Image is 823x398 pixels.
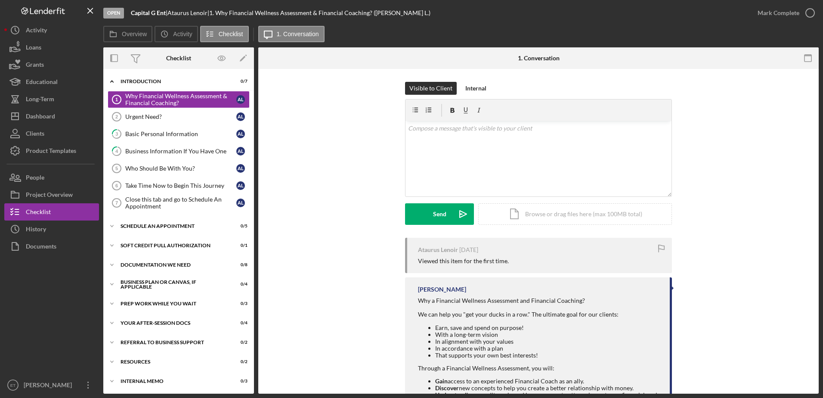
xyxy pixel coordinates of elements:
[4,186,99,203] button: Project Overview
[232,340,248,345] div: 0 / 2
[418,286,466,293] div: [PERSON_NAME]
[200,26,249,42] button: Checklist
[121,320,226,326] div: Your After-Session Docs
[26,73,58,93] div: Educational
[115,131,118,137] tspan: 3
[26,125,44,144] div: Clients
[103,26,152,42] button: Overview
[758,4,799,22] div: Mark Complete
[125,113,236,120] div: Urgent Need?
[125,93,236,106] div: Why Financial Wellness Assessment & Financial Coaching?
[435,385,661,392] li: new concepts to help you create a better relationship with money.
[26,238,56,257] div: Documents
[461,82,491,95] button: Internal
[277,31,319,37] label: 1. Conversation
[26,142,76,162] div: Product Templates
[4,221,99,238] button: History
[121,262,226,267] div: Documentation We Need
[121,280,226,289] div: Business Plan or Canvas, if applicable
[121,224,226,229] div: Schedule An Appointment
[26,108,55,127] div: Dashboard
[232,379,248,384] div: 0 / 3
[232,320,248,326] div: 0 / 4
[115,114,118,119] tspan: 2
[236,130,245,138] div: A L
[26,221,46,240] div: History
[125,196,236,210] div: Close this tab and go to Schedule An Appointment
[115,200,118,205] tspan: 7
[232,301,248,306] div: 0 / 3
[418,297,661,359] div: Why a Financial Wellness Assessment and Financial Coaching? We can help you "get your ducks in a ...
[236,112,245,121] div: A L
[219,31,243,37] label: Checklist
[115,97,118,102] tspan: 1
[125,131,236,137] div: Basic Personal Information
[155,26,198,42] button: Activity
[26,56,44,75] div: Grants
[115,166,118,171] tspan: 5
[4,238,99,255] button: Documents
[435,331,661,338] li: With a long-term vision
[167,9,209,16] div: Ataurus Lenoir |
[26,22,47,41] div: Activity
[435,384,459,392] strong: Discover
[4,169,99,186] button: People
[108,160,250,177] a: 5Who Should Be With You?AL
[4,108,99,125] button: Dashboard
[4,125,99,142] a: Clients
[108,125,250,143] a: 3Basic Personal InformationAL
[405,82,457,95] button: Visible to Client
[122,31,147,37] label: Overview
[125,148,236,155] div: Business Information If You Have One
[236,164,245,173] div: A L
[435,345,661,352] li: In accordance with a plan
[209,9,430,16] div: 1. Why Financial Wellness Assessment & Financial Coaching? ([PERSON_NAME] L.)
[435,377,448,385] strong: Gain
[121,301,226,306] div: Prep Work While You Wait
[435,324,661,331] li: Earn, save and spend on purpose!
[4,56,99,73] a: Grants
[794,360,814,381] iframe: Intercom live chat
[26,203,51,223] div: Checklist
[26,169,44,188] div: People
[108,108,250,125] a: 2Urgent Need?AL
[108,177,250,194] a: 6Take Time Now to Begin This JourneyAL
[108,91,250,108] a: 1Why Financial Wellness Assessment & Financial Coaching?AL
[4,22,99,39] a: Activity
[4,203,99,221] button: Checklist
[236,147,245,155] div: A L
[418,258,509,264] div: Viewed this item for the first time.
[232,224,248,229] div: 0 / 5
[125,182,236,189] div: Take Time Now to Begin This Journey
[121,379,226,384] div: Internal Memo
[131,9,167,16] div: |
[236,199,245,207] div: A L
[4,39,99,56] button: Loans
[121,243,226,248] div: Soft Credit Pull Authorization
[409,82,452,95] div: Visible to Client
[108,194,250,211] a: 7Close this tab and go to Schedule An AppointmentAL
[4,73,99,90] button: Educational
[22,376,77,396] div: [PERSON_NAME]
[232,262,248,267] div: 0 / 8
[232,79,248,84] div: 0 / 7
[4,142,99,159] button: Product Templates
[418,246,458,253] div: Ataurus Lenoir
[4,376,99,394] button: ET[PERSON_NAME]
[166,55,191,62] div: Checklist
[465,82,486,95] div: Internal
[4,90,99,108] button: Long-Term
[236,95,245,104] div: A L
[258,26,325,42] button: 1. Conversation
[125,165,236,172] div: Who Should Be With You?
[236,181,245,190] div: A L
[433,203,446,225] div: Send
[232,359,248,364] div: 0 / 2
